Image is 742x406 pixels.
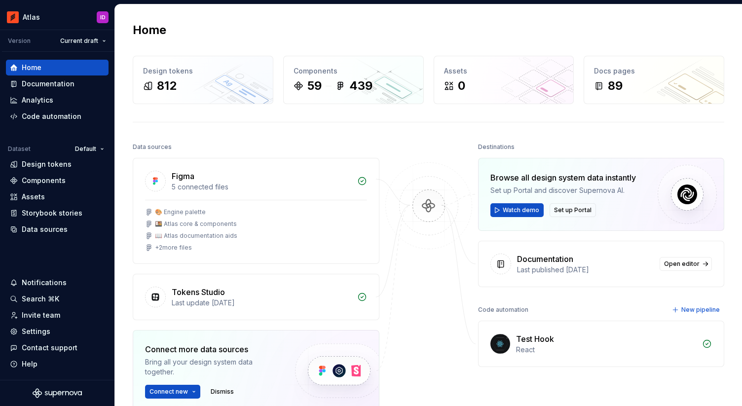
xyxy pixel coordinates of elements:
div: Design tokens [22,159,72,169]
div: 5 connected files [172,182,351,192]
button: Current draft [56,34,111,48]
span: Open editor [664,260,700,268]
a: Components59439 [283,56,424,104]
span: New pipeline [681,306,720,314]
button: Help [6,356,109,372]
div: Version [8,37,31,45]
div: Tokens Studio [172,286,225,298]
div: Help [22,359,37,369]
a: Design tokens [6,156,109,172]
a: Design tokens812 [133,56,273,104]
a: Code automation [6,109,109,124]
a: Data sources [6,221,109,237]
div: Bring all your design system data together. [145,357,278,377]
div: Documentation [517,253,573,265]
a: Docs pages89 [584,56,724,104]
div: Test Hook [516,333,554,345]
a: Open editor [660,257,712,271]
button: Watch demo [490,203,544,217]
span: Dismiss [211,388,234,396]
div: Search ⌘K [22,294,59,304]
div: 🍱 Atlas core & components [155,220,237,228]
div: Last update [DATE] [172,298,351,308]
div: 89 [608,78,623,94]
button: New pipeline [669,303,724,317]
a: Tokens StudioLast update [DATE] [133,274,379,320]
div: Data sources [22,224,68,234]
div: Analytics [22,95,53,105]
div: 0 [458,78,465,94]
a: Settings [6,324,109,339]
div: + 2 more files [155,244,192,252]
div: Docs pages [594,66,714,76]
div: React [516,345,697,355]
button: Set up Portal [550,203,596,217]
a: Components [6,173,109,188]
div: 🎨 Engine palette [155,208,206,216]
button: Contact support [6,340,109,356]
div: Home [22,63,41,73]
a: Figma5 connected files🎨 Engine palette🍱 Atlas core & components📖 Atlas documentation aids+2more f... [133,158,379,264]
span: Set up Portal [554,206,592,214]
div: Destinations [478,140,515,154]
div: Connect more data sources [145,343,278,355]
span: Current draft [60,37,98,45]
div: Atlas [23,12,40,22]
button: Connect new [145,385,200,399]
a: Invite team [6,307,109,323]
a: Storybook stories [6,205,109,221]
div: Dataset [8,145,31,153]
button: Search ⌘K [6,291,109,307]
button: Dismiss [206,385,238,399]
span: Default [75,145,96,153]
div: Documentation [22,79,74,89]
h2: Home [133,22,166,38]
div: Components [294,66,413,76]
div: Code automation [22,111,81,121]
button: Default [71,142,109,156]
div: 812 [157,78,177,94]
span: Connect new [149,388,188,396]
div: Components [22,176,66,185]
div: Assets [22,192,45,202]
a: Assets [6,189,109,205]
div: Code automation [478,303,528,317]
a: Home [6,60,109,75]
button: Notifications [6,275,109,291]
div: Browse all design system data instantly [490,172,636,184]
div: Assets [444,66,564,76]
div: Settings [22,327,50,336]
div: Set up Portal and discover Supernova AI. [490,185,636,195]
img: 102f71e4-5f95-4b3f-aebe-9cae3cf15d45.png [7,11,19,23]
div: Design tokens [143,66,263,76]
div: 📖 Atlas documentation aids [155,232,237,240]
div: Last published [DATE] [517,265,654,275]
div: Data sources [133,140,172,154]
svg: Supernova Logo [33,388,82,398]
a: Analytics [6,92,109,108]
div: 439 [349,78,372,94]
a: Documentation [6,76,109,92]
div: Storybook stories [22,208,82,218]
div: Contact support [22,343,77,353]
div: Figma [172,170,194,182]
div: Invite team [22,310,60,320]
div: ID [100,13,106,21]
span: Watch demo [503,206,539,214]
a: Assets0 [434,56,574,104]
div: 59 [307,78,322,94]
div: Notifications [22,278,67,288]
button: AtlasID [2,6,112,28]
